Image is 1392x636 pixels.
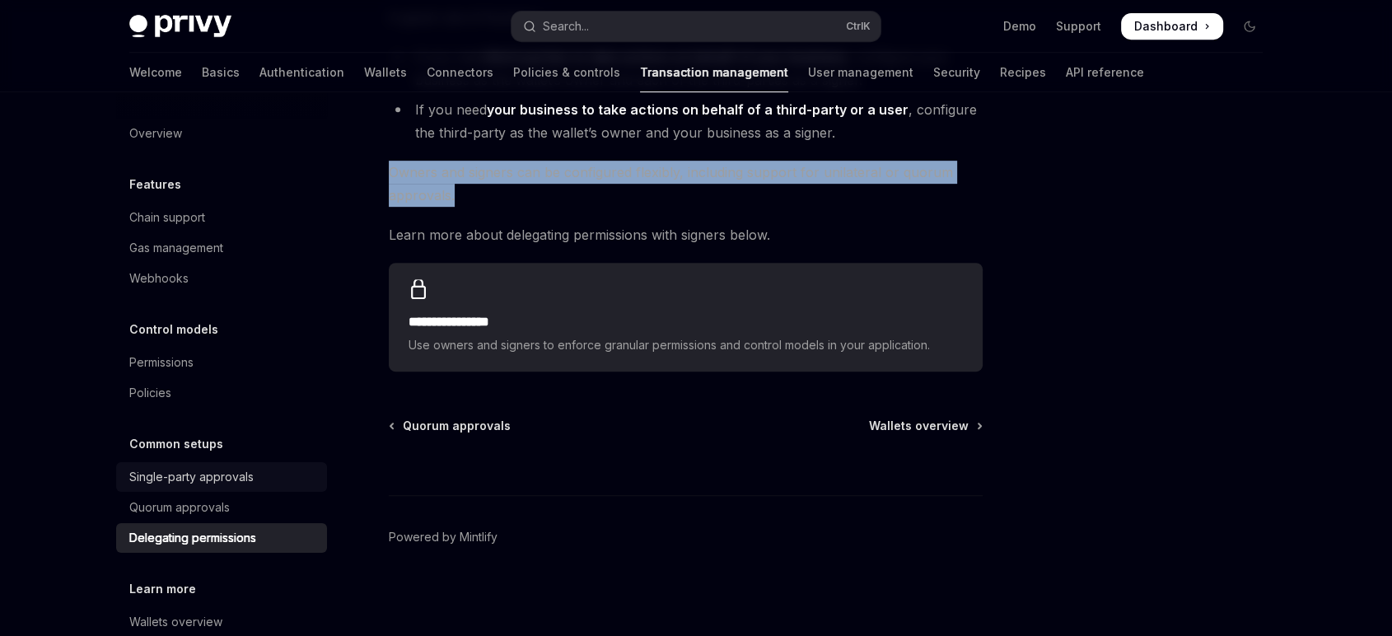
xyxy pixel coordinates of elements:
[389,223,983,246] span: Learn more about delegating permissions with signers below.
[513,53,620,92] a: Policies & controls
[869,418,981,434] a: Wallets overview
[129,269,189,288] div: Webhooks
[259,53,344,92] a: Authentication
[390,418,511,434] a: Quorum approvals
[1236,13,1263,40] button: Toggle dark mode
[116,348,327,377] a: Permissions
[129,53,182,92] a: Welcome
[129,353,194,372] div: Permissions
[427,53,493,92] a: Connectors
[129,124,182,143] div: Overview
[116,493,327,522] a: Quorum approvals
[129,175,181,194] h5: Features
[129,383,171,403] div: Policies
[129,498,230,517] div: Quorum approvals
[487,101,909,118] strong: your business to take actions on behalf of a third-party or a user
[403,418,511,434] span: Quorum approvals
[808,53,913,92] a: User management
[869,418,969,434] span: Wallets overview
[933,53,980,92] a: Security
[129,238,223,258] div: Gas management
[389,529,497,545] a: Powered by Mintlify
[389,98,983,144] li: If you need , configure the third-party as the wallet’s owner and your business as a signer.
[543,16,589,36] div: Search...
[116,264,327,293] a: Webhooks
[1056,18,1101,35] a: Support
[1121,13,1223,40] a: Dashboard
[129,208,205,227] div: Chain support
[389,263,983,372] a: **** **** **** *Use owners and signers to enforce granular permissions and control models in your...
[116,119,327,148] a: Overview
[129,579,196,599] h5: Learn more
[846,20,871,33] span: Ctrl K
[129,15,231,38] img: dark logo
[116,523,327,553] a: Delegating permissions
[129,467,254,487] div: Single-party approvals
[116,378,327,408] a: Policies
[202,53,240,92] a: Basics
[389,161,983,207] span: Owners and signers can be configured flexibly, including support for unilateral or quorum approvals.
[640,53,788,92] a: Transaction management
[511,12,881,41] button: Open search
[129,612,222,632] div: Wallets overview
[116,203,327,232] a: Chain support
[1003,18,1036,35] a: Demo
[129,528,256,548] div: Delegating permissions
[1000,53,1046,92] a: Recipes
[116,233,327,263] a: Gas management
[129,434,223,454] h5: Common setups
[409,335,963,355] span: Use owners and signers to enforce granular permissions and control models in your application.
[116,462,327,492] a: Single-party approvals
[129,320,218,339] h5: Control models
[1134,18,1198,35] span: Dashboard
[1066,53,1144,92] a: API reference
[364,53,407,92] a: Wallets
